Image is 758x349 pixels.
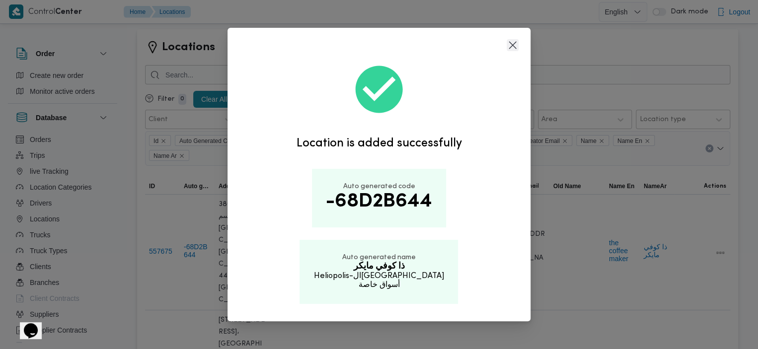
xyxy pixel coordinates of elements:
[507,39,519,51] button: Closes this modal window
[343,183,415,191] p: Auto generated code
[326,191,432,213] h2: -68D2B644
[296,137,461,150] h4: Location is added successfully
[10,309,42,339] iframe: chat widget
[358,280,399,289] h4: أسواق خاصة
[342,254,416,262] p: Auto generated name
[353,262,404,272] h3: ذا كوفي مايكر
[313,272,444,280] h4: Heliopolis - ال[GEOGRAPHIC_DATA]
